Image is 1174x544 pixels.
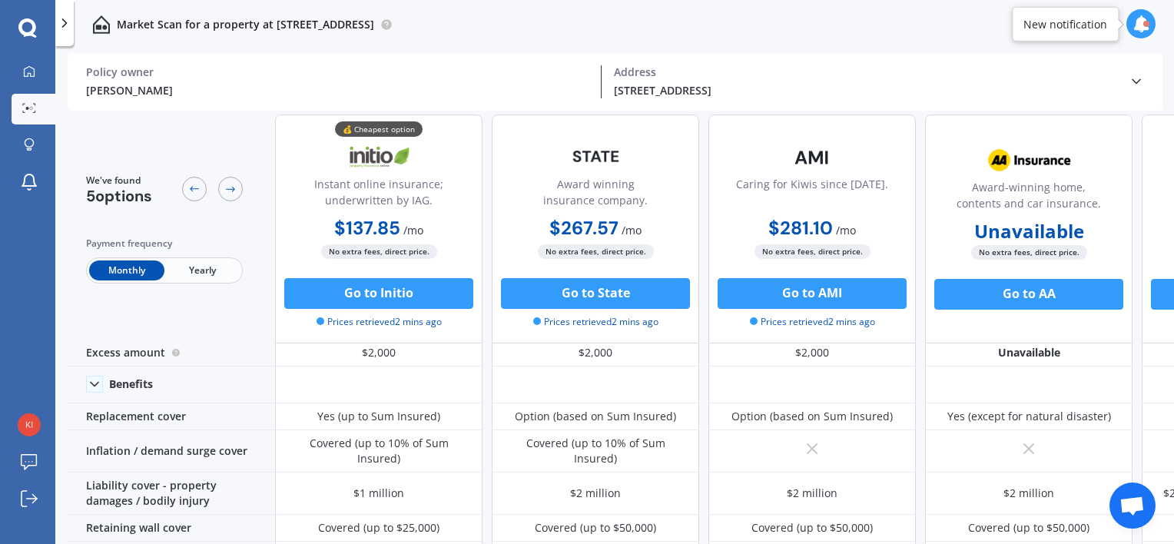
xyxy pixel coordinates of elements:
div: $2,000 [275,340,483,367]
div: Liability cover - property damages / bodily injury [68,473,275,515]
img: home-and-contents.b802091223b8502ef2dd.svg [92,15,111,34]
div: 💰 Cheapest option [335,121,423,137]
span: Yearly [164,260,240,280]
img: State-text-1.webp [545,138,646,174]
div: $2 million [1003,486,1054,501]
p: Market Scan for a property at [STREET_ADDRESS] [117,17,374,32]
div: Yes (except for natural disaster) [947,409,1111,424]
div: Award-winning home, contents and car insurance. [938,179,1119,217]
div: Award winning insurance company. [505,176,686,214]
div: Covered (up to $50,000) [535,520,656,536]
div: $2 million [570,486,621,501]
span: No extra fees, direct price. [538,244,654,259]
span: No extra fees, direct price. [321,244,437,259]
div: $1 million [353,486,404,501]
div: Covered (up to $50,000) [751,520,873,536]
span: We've found [86,174,152,187]
div: [PERSON_NAME] [86,82,589,98]
img: AMI-text-1.webp [761,138,863,177]
div: Address [614,65,1116,79]
div: Inflation / demand surge cover [68,430,275,473]
div: $2,000 [492,340,699,367]
div: Open chat [1109,483,1156,529]
div: Caring for Kiwis since [DATE]. [736,176,888,214]
div: Retaining wall cover [68,515,275,542]
button: Go to AMI [718,278,907,309]
img: a31b9aa1a8f00d3bab3c456ee35410fa [18,413,41,436]
div: $2,000 [708,340,916,367]
div: Unavailable [925,340,1133,367]
div: Covered (up to 10% of Sum Insured) [287,436,471,466]
span: Prices retrieved 2 mins ago [533,315,658,329]
div: Payment frequency [86,236,243,251]
div: Covered (up to $25,000) [318,520,439,536]
img: AA.webp [978,141,1079,180]
span: Monthly [89,260,164,280]
div: [STREET_ADDRESS] [614,82,1116,98]
div: Option (based on Sum Insured) [515,409,676,424]
div: Replacement cover [68,403,275,430]
span: Prices retrieved 2 mins ago [750,315,875,329]
div: Benefits [109,377,153,391]
div: Covered (up to 10% of Sum Insured) [503,436,688,466]
b: $137.85 [334,216,400,240]
b: $267.57 [549,216,619,240]
b: Unavailable [974,224,1084,239]
button: Go to Initio [284,278,473,309]
span: / mo [836,223,856,237]
b: $281.10 [768,216,833,240]
span: / mo [622,223,642,237]
span: No extra fees, direct price. [754,244,871,259]
div: Policy owner [86,65,589,79]
div: New notification [1023,16,1107,32]
div: $2 million [787,486,837,501]
div: Covered (up to $50,000) [968,520,1089,536]
div: Yes (up to Sum Insured) [317,409,440,424]
img: Initio.webp [328,138,429,177]
span: No extra fees, direct price. [971,245,1087,260]
span: / mo [403,223,423,237]
button: Go to State [501,278,690,309]
span: Prices retrieved 2 mins ago [317,315,442,329]
div: Option (based on Sum Insured) [731,409,893,424]
button: Go to AA [934,279,1123,310]
div: Instant online insurance; underwritten by IAG. [288,176,469,214]
span: 5 options [86,186,152,206]
div: Excess amount [68,340,275,367]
